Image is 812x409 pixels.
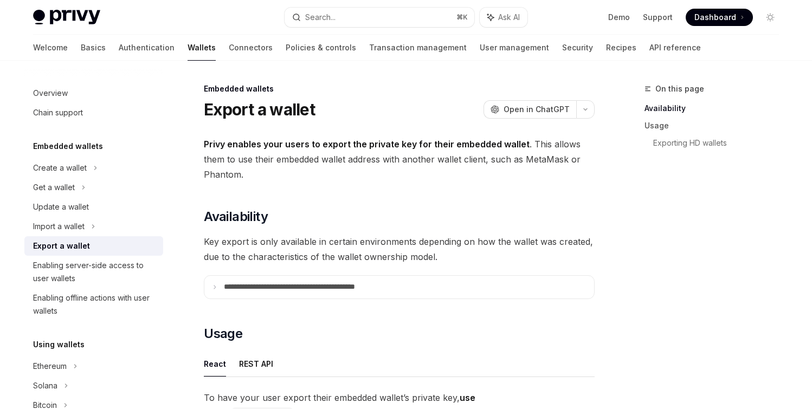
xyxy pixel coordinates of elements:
div: Enabling server-side access to user wallets [33,259,157,285]
div: Get a wallet [33,181,75,194]
a: Enabling server-side access to user wallets [24,256,163,288]
a: API reference [649,35,701,61]
div: Embedded wallets [204,83,595,94]
div: Search... [305,11,336,24]
a: Welcome [33,35,68,61]
button: REST API [239,351,273,376]
span: Dashboard [694,12,736,23]
a: Chain support [24,103,163,122]
a: Support [643,12,673,23]
a: Connectors [229,35,273,61]
span: Availability [204,208,268,225]
button: Ask AI [480,8,527,27]
button: Open in ChatGPT [484,100,576,119]
a: Security [562,35,593,61]
a: Basics [81,35,106,61]
a: Overview [24,83,163,103]
span: Usage [204,325,242,342]
h5: Embedded wallets [33,140,103,153]
a: Availability [645,100,788,117]
div: Create a wallet [33,161,87,174]
a: Enabling offline actions with user wallets [24,288,163,321]
span: ⌘ K [456,13,468,22]
div: Export a wallet [33,239,90,252]
div: Chain support [33,106,83,119]
div: Solana [33,379,57,392]
img: light logo [33,10,100,25]
h1: Export a wallet [204,100,315,119]
span: Key export is only available in certain environments depending on how the wallet was created, due... [204,234,595,264]
strong: Privy enables your users to export the private key for their embedded wallet [204,139,530,150]
a: Recipes [606,35,636,61]
a: Dashboard [686,9,753,26]
span: . This allows them to use their embedded wallet address with another wallet client, such as MetaM... [204,137,595,182]
div: Import a wallet [33,220,85,233]
span: Open in ChatGPT [504,104,570,115]
a: Transaction management [369,35,467,61]
a: Wallets [188,35,216,61]
a: Usage [645,117,788,134]
div: Ethereum [33,360,67,373]
h5: Using wallets [33,338,85,351]
button: React [204,351,226,376]
span: On this page [655,82,704,95]
a: Demo [608,12,630,23]
a: Export a wallet [24,236,163,256]
a: User management [480,35,549,61]
a: Exporting HD wallets [653,134,788,152]
div: Overview [33,87,68,100]
span: Ask AI [498,12,520,23]
a: Authentication [119,35,175,61]
button: Toggle dark mode [762,9,779,26]
button: Search...⌘K [285,8,474,27]
div: Enabling offline actions with user wallets [33,291,157,317]
div: Update a wallet [33,200,89,213]
a: Policies & controls [286,35,356,61]
a: Update a wallet [24,197,163,217]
